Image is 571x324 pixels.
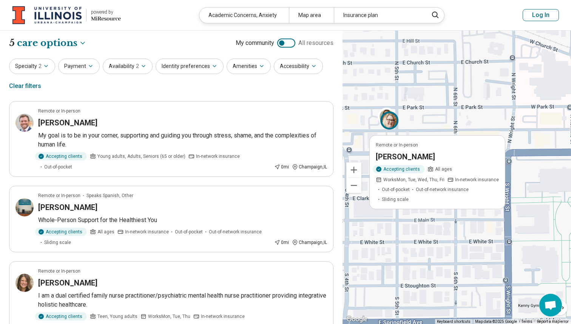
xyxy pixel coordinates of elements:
span: Out-of-network insurance [209,228,262,235]
button: Zoom in [346,162,361,177]
span: 2 [39,62,42,70]
span: Speaks Spanish, Other [86,192,133,199]
span: Young adults, Adults, Seniors (65 or older) [97,153,185,160]
span: Out-of-pocket [382,186,410,193]
span: In-network insurance [125,228,169,235]
a: University of Illinois at Urbana-Champaignpowered by [12,6,121,24]
span: My community [236,39,274,48]
span: In-network insurance [455,176,499,183]
span: In-network insurance [201,313,245,320]
div: 0 mi [274,164,289,170]
span: Teen, Young adults [97,313,137,320]
p: My goal is to be in your corner, supporting and guiding you through stress, shame, and the comple... [38,131,327,149]
button: Availability2 [103,59,153,74]
span: Out-of-pocket [44,164,72,170]
h3: [PERSON_NAME] [38,117,97,128]
h3: [PERSON_NAME] [376,151,435,162]
div: Map area [289,8,334,23]
div: Accepting clients [35,152,87,160]
span: Works Mon, Tue, Wed, Thu, Fri [383,176,444,183]
img: University of Illinois at Urbana-Champaign [12,6,82,24]
span: All resources [298,39,333,48]
span: Works Mon, Tue, Thu [148,313,190,320]
a: Terms (opens in new tab) [522,319,532,324]
span: Sliding scale [44,239,71,246]
div: Accepting clients [35,228,87,236]
span: All ages [435,166,452,173]
button: Identity preferences [156,59,224,74]
button: Log In [523,9,559,21]
p: I am a dual certified family nurse practitioner/psychiatric mental health nurse practitioner prov... [38,291,327,309]
button: Zoom out [346,178,361,193]
div: Academic Concerns, Anxiety [199,8,289,23]
button: Care options [17,37,86,49]
span: 2 [136,62,139,70]
span: Out-of-network insurance [416,186,469,193]
button: Amenities [227,59,271,74]
button: Payment [58,59,100,74]
p: Remote or In-person [38,192,80,199]
span: Sliding scale [382,196,409,203]
div: Accepting clients [373,165,424,173]
button: Accessibility [274,59,323,74]
h1: 5 [9,37,86,49]
a: Report a map error [537,319,569,324]
span: Map data ©2025 Google [475,319,517,324]
span: All ages [97,228,114,235]
div: Clear filters [9,77,41,95]
span: care options [17,37,77,49]
button: Specialty2 [9,59,55,74]
div: Accepting clients [35,312,87,321]
h3: [PERSON_NAME] [38,202,97,213]
p: Remote or In-person [38,268,80,275]
p: Remote or In-person [376,142,418,148]
div: Insurance plan [334,8,423,23]
span: In-network insurance [196,153,240,160]
h3: [PERSON_NAME] [38,278,97,288]
div: Champaign , IL [292,164,327,170]
div: Champaign , IL [292,239,327,246]
div: 0 mi [274,239,289,246]
p: Whole-Person Support for the Healthiest You [38,216,327,225]
div: powered by [91,9,121,15]
div: Open chat [539,294,562,316]
span: Out-of-pocket [175,228,203,235]
p: Remote or In-person [38,108,80,114]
